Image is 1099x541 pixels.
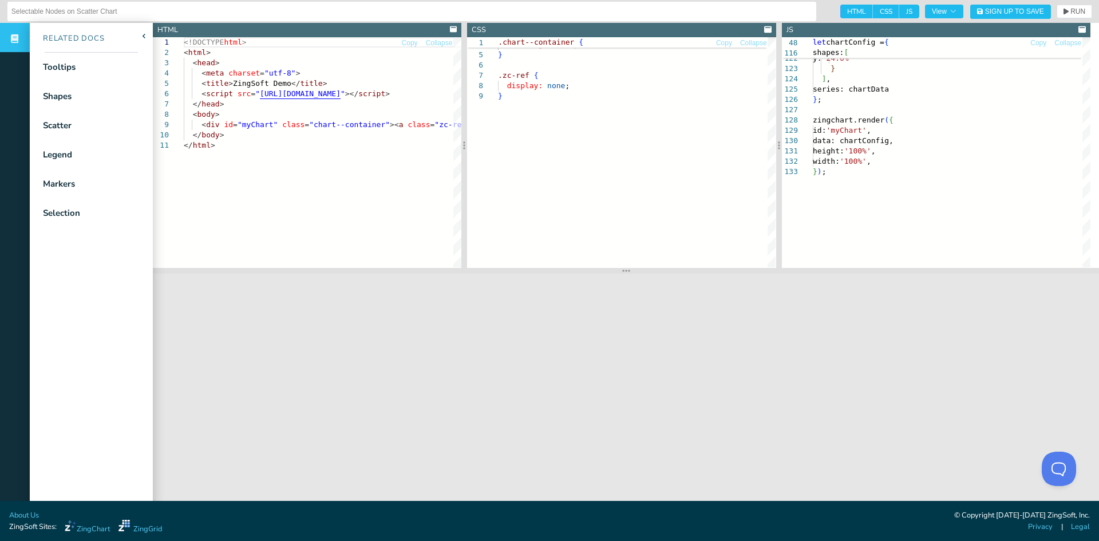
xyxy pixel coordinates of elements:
div: Related Docs [30,33,105,45]
span: ; [817,95,821,104]
span: [URL][DOMAIN_NAME] [260,89,341,98]
span: RUN [1070,8,1085,15]
span: 'myChart' [826,126,866,135]
span: > [242,38,247,46]
div: © Copyright [DATE]-[DATE] ZingSoft, Inc. [954,510,1090,522]
div: 5 [467,50,483,60]
span: "utf-8" [264,69,296,77]
span: < [201,120,206,129]
span: < [201,89,206,98]
div: 6 [153,89,169,99]
span: "chart--container" [309,120,390,129]
span: "myChart" [238,120,278,129]
span: 1 [467,38,483,48]
div: Scatter [43,119,72,132]
span: < [193,58,197,67]
span: body [201,131,219,139]
span: y: [813,54,822,62]
div: 125 [782,84,798,94]
span: <!DOCTYPE [184,38,224,46]
span: } [813,95,817,104]
span: { [534,71,539,80]
span: } [498,50,503,59]
div: 6 [467,60,483,70]
span: CSS [873,5,899,18]
div: 2 [153,48,169,58]
div: 123 [782,64,798,74]
span: > [215,110,220,119]
span: < [184,48,188,57]
button: Collapse [740,38,768,49]
span: , [871,147,875,155]
iframe: Your browser does not support iframes. [153,274,1099,513]
div: 122 [782,53,798,64]
span: >< [390,120,399,129]
span: = [260,69,264,77]
span: shapes: [813,48,844,57]
span: | [1061,522,1063,532]
span: Collapse [426,40,453,46]
input: Untitled Demo [11,2,812,21]
div: 4 [153,68,169,78]
span: " [255,89,260,98]
button: Copy [715,38,733,49]
div: 133 [782,167,798,177]
span: a [399,120,404,129]
span: > [220,100,224,108]
span: </ [184,141,193,149]
span: , [826,74,831,83]
span: " [341,89,345,98]
span: charset [228,69,260,77]
div: Shapes [43,90,72,103]
div: CSS [472,25,486,35]
span: Sign Up to Save [985,8,1044,15]
span: } [813,167,817,176]
span: script [358,89,385,98]
span: ; [566,81,570,90]
span: { [884,38,889,46]
span: > [211,141,215,149]
span: body [197,110,215,119]
span: Copy [1030,40,1046,46]
a: ZingGrid [118,520,162,535]
span: 116 [782,48,798,58]
span: [ [844,48,848,57]
button: RUN [1057,5,1092,18]
span: 48 [782,38,798,48]
span: '24.6%' [821,54,853,62]
div: 131 [782,146,798,156]
button: Copy [401,38,418,49]
span: head [197,58,215,67]
span: '100%' [844,147,871,155]
span: > [296,69,301,77]
span: Collapse [1054,40,1081,46]
span: ) [817,167,821,176]
span: < [201,69,206,77]
span: title [301,79,323,88]
span: , [867,157,871,165]
button: View [925,5,963,18]
span: > [220,131,224,139]
span: height: [813,147,844,155]
span: script [206,89,233,98]
span: > [323,79,327,88]
span: < [201,79,206,88]
div: HTML [157,25,178,35]
div: checkbox-group [840,5,919,18]
span: > [228,79,233,88]
div: 3 [153,58,169,68]
a: About Us [9,510,39,521]
span: none [547,81,565,90]
span: html [224,38,242,46]
div: 5 [153,78,169,89]
span: } [831,64,835,73]
div: 132 [782,156,798,167]
span: div [206,120,219,129]
span: chartConfig = [826,38,884,46]
button: Sign Up to Save [970,5,1051,19]
div: 124 [782,74,798,84]
div: 10 [153,130,169,140]
span: Copy [716,40,732,46]
div: Selection [43,207,80,220]
span: "zc-ref" [434,120,471,129]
